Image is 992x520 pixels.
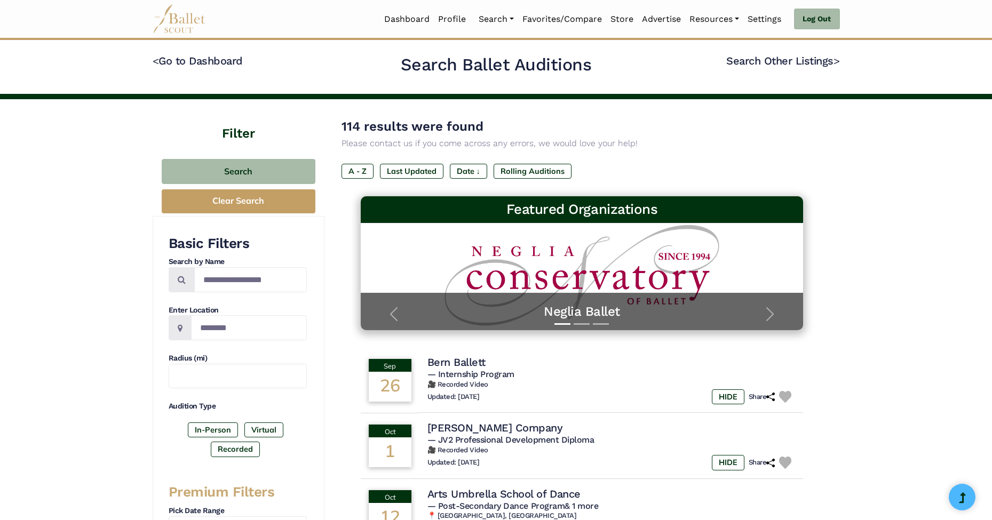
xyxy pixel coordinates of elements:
label: A - Z [342,164,374,179]
p: Please contact us if you come across any errors, we would love your help! [342,137,823,150]
a: Search [474,8,518,30]
h3: Featured Organizations [369,201,795,219]
a: Settings [743,8,785,30]
h6: Updated: [DATE] [427,458,480,467]
h4: Bern Ballett [427,355,486,369]
button: Slide 2 [574,318,590,330]
span: 114 results were found [342,119,483,134]
input: Location [191,315,307,340]
a: <Go to Dashboard [153,54,243,67]
a: Neglia Ballet [371,303,793,320]
h4: [PERSON_NAME] Company [427,421,563,435]
label: HIDE [712,389,744,404]
span: — JV2 Professional Development Diploma [427,435,594,445]
a: Dashboard [380,8,434,30]
code: > [834,54,840,67]
h4: Arts Umbrella School of Dance [427,487,581,501]
h2: Search Ballet Auditions [401,54,592,76]
h4: Pick Date Range [169,506,307,516]
button: Slide 3 [593,318,609,330]
div: Oct [369,425,411,437]
span: — Internship Program [427,369,514,379]
a: Advertise [638,8,685,30]
h6: 🎥 Recorded Video [427,380,796,389]
h6: 🎥 Recorded Video [427,446,796,455]
a: Log Out [794,9,839,30]
div: 1 [369,437,411,467]
label: Virtual [244,422,283,437]
h3: Premium Filters [169,483,307,501]
h3: Basic Filters [169,235,307,253]
button: Search [162,159,315,184]
a: & 1 more [565,501,598,511]
label: Rolling Auditions [494,164,572,179]
label: In-Person [188,422,238,437]
span: — Post-Secondary Dance Program [427,501,599,511]
div: 26 [369,372,411,402]
h4: Search by Name [169,257,307,267]
input: Search by names... [194,267,307,292]
h6: Updated: [DATE] [427,393,480,402]
div: Sep [369,359,411,372]
h4: Audition Type [169,401,307,412]
label: Last Updated [380,164,443,179]
button: Slide 1 [554,318,570,330]
a: Search Other Listings> [726,54,839,67]
a: Favorites/Compare [518,8,606,30]
label: Recorded [211,442,260,457]
h4: Radius (mi) [169,353,307,364]
a: Resources [685,8,743,30]
h6: Share [749,458,775,467]
div: Oct [369,490,411,503]
label: Date ↓ [450,164,487,179]
h4: Filter [153,99,324,143]
h6: Share [749,393,775,402]
h4: Enter Location [169,305,307,316]
a: Store [606,8,638,30]
a: Profile [434,8,470,30]
label: HIDE [712,455,744,470]
code: < [153,54,159,67]
button: Clear Search [162,189,315,213]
